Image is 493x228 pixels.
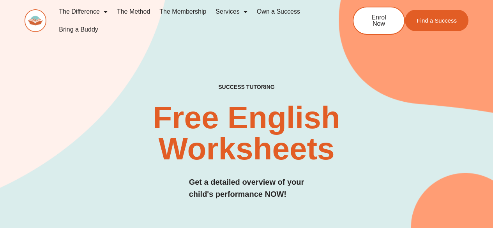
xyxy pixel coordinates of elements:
[155,3,211,21] a: The Membership
[365,14,392,27] span: Enrol Now
[54,3,112,21] a: The Difference
[252,3,305,21] a: Own a Success
[54,21,103,39] a: Bring a Buddy
[100,102,393,164] h2: Free English Worksheets​
[54,3,327,39] nav: Menu
[417,18,457,23] span: Find a Success
[189,176,304,200] h3: Get a detailed overview of your child's performance NOW!
[211,3,252,21] a: Services
[112,3,155,21] a: The Method
[181,84,312,90] h4: SUCCESS TUTORING​
[353,7,405,35] a: Enrol Now
[405,10,468,31] a: Find a Success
